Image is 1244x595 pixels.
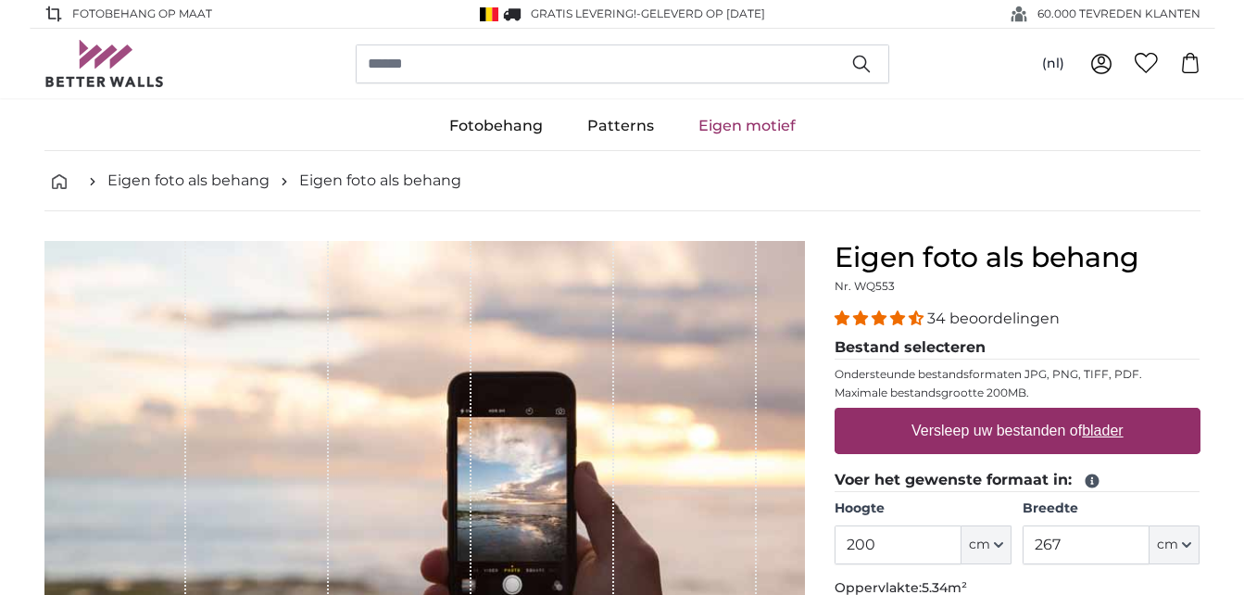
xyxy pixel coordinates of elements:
a: Eigen foto als behang [107,170,270,192]
label: Breedte [1023,500,1200,518]
legend: Bestand selecteren [835,336,1200,360]
p: Maximale bestandsgrootte 200MB. [835,386,1200,400]
nav: breadcrumbs [44,151,1200,211]
img: Betterwalls [44,40,165,87]
span: 4.32 stars [835,310,927,327]
span: - [636,6,765,20]
button: (nl) [1027,47,1079,81]
a: Eigen foto als behang [299,170,461,192]
span: cm [969,536,990,554]
span: cm [1157,536,1178,554]
label: Hoogte [835,500,1012,518]
span: Nr. WQ553 [835,279,895,293]
span: 60.000 TEVREDEN KLANTEN [1037,6,1200,22]
img: België [480,7,498,21]
label: Versleep uw bestanden of [904,412,1131,449]
a: Patterns [565,102,676,150]
span: FOTOBEHANG OP MAAT [72,6,212,22]
a: Eigen motief [676,102,818,150]
u: blader [1082,423,1123,438]
legend: Voer het gewenste formaat in: [835,469,1200,492]
h1: Eigen foto als behang [835,241,1200,274]
span: 34 beoordelingen [927,310,1060,327]
button: cm [961,525,1012,564]
p: Ondersteunde bestandsformaten JPG, PNG, TIFF, PDF. [835,367,1200,382]
span: Geleverd op [DATE] [641,6,765,20]
a: Fotobehang [427,102,565,150]
button: cm [1150,525,1200,564]
span: GRATIS levering! [531,6,636,20]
